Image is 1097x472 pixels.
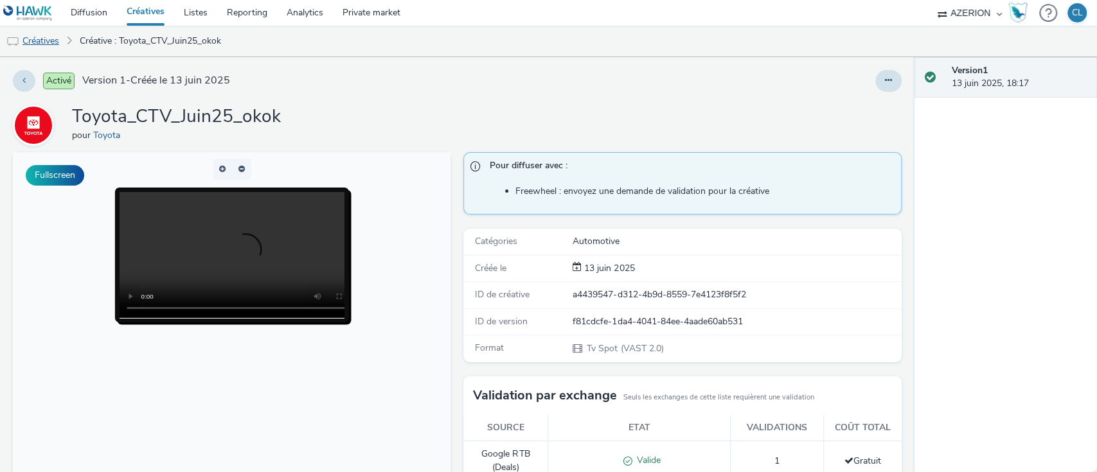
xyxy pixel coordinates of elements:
[774,455,780,467] span: 1
[475,235,517,247] span: Catégories
[823,415,901,441] th: Coût total
[573,288,900,301] div: a4439547-d312-4b9d-8559-7e4123f8f5f2
[548,415,731,441] th: Etat
[573,315,900,328] div: f81cdcfe-1da4-4041-84ee-4aade60ab531
[15,107,52,144] img: Toyota
[6,35,19,48] img: tv
[585,342,663,354] span: Tv Spot (VAST 2.0)
[43,73,75,89] span: Activé
[475,262,506,274] span: Créée le
[72,129,93,141] span: pour
[623,392,814,403] small: Seuls les exchanges de cette liste requièrent une validation
[463,415,548,441] th: Source
[475,342,504,354] span: Format
[1008,3,1033,23] a: Hawk Academy
[952,64,988,76] strong: Version 1
[1072,3,1083,22] div: CL
[13,119,59,131] a: Toyota
[26,165,84,186] button: Fullscreen
[72,105,281,129] h1: Toyota_CTV_Juin25_okok
[1008,3,1028,23] img: Hawk Academy
[515,185,894,198] li: Freewheel : envoyez une demande de validation pour la créative
[731,415,824,441] th: Validations
[952,64,1087,91] div: 13 juin 2025, 18:17
[844,455,881,467] span: Gratuit
[573,235,900,248] div: Automotive
[93,129,125,141] a: Toyota
[490,159,887,176] span: Pour diffuser avec :
[73,26,227,57] a: Créative : Toyota_CTV_Juin25_okok
[475,315,528,328] span: ID de version
[473,386,617,405] h3: Validation par exchange
[582,262,634,275] div: Création 13 juin 2025, 18:17
[475,288,530,301] span: ID de créative
[82,73,230,88] span: Version 1 - Créée le 13 juin 2025
[632,454,660,466] span: Valide
[582,262,634,274] span: 13 juin 2025
[3,5,53,21] img: undefined Logo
